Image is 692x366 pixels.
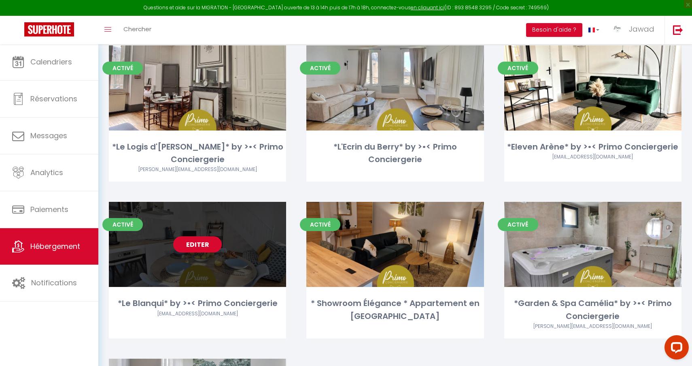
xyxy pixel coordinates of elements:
div: * Showroom Élégance * Appartement en [GEOGRAPHIC_DATA] [306,297,484,323]
img: ... [611,23,624,35]
span: Activé [498,218,538,231]
span: Activé [102,218,143,231]
span: Analytics [30,167,63,178]
div: *Eleven Arène* by >•< Primo Conciergerie [504,141,681,153]
a: Editer [173,236,222,253]
iframe: LiveChat chat widget [658,332,692,366]
a: Editer [569,236,617,253]
div: Airbnb [504,323,681,330]
span: Hébergement [30,241,80,251]
span: Réservations [30,94,77,104]
button: Besoin d'aide ? [526,23,582,37]
span: Messages [30,131,67,141]
a: Editer [569,80,617,96]
div: *Le Blanqui* by >•< Primo Conciergerie [109,297,286,310]
span: Activé [300,62,340,75]
span: Jawad [629,24,654,34]
span: Chercher [123,25,151,33]
span: Activé [498,62,538,75]
span: Activé [300,218,340,231]
img: logout [673,25,683,35]
img: Super Booking [24,22,74,36]
a: en cliquant ici [411,4,444,11]
div: *L'Ecrin du Berry* by >•< Primo Conciergerie [306,141,484,166]
a: Chercher [117,16,157,44]
div: *Garden & Spa Camélia* by >•< Primo Conciergerie [504,297,681,323]
span: Notifications [31,278,77,288]
a: Editer [371,80,419,96]
div: *Le Logis d'[PERSON_NAME]* by >•< Primo Conciergerie [109,141,286,166]
span: Calendriers [30,57,72,67]
span: Paiements [30,204,68,214]
div: Airbnb [109,310,286,318]
div: Airbnb [504,153,681,161]
a: Editer [371,236,419,253]
a: Editer [173,80,222,96]
span: Activé [102,62,143,75]
a: ... Jawad [605,16,664,44]
div: Airbnb [109,166,286,173]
